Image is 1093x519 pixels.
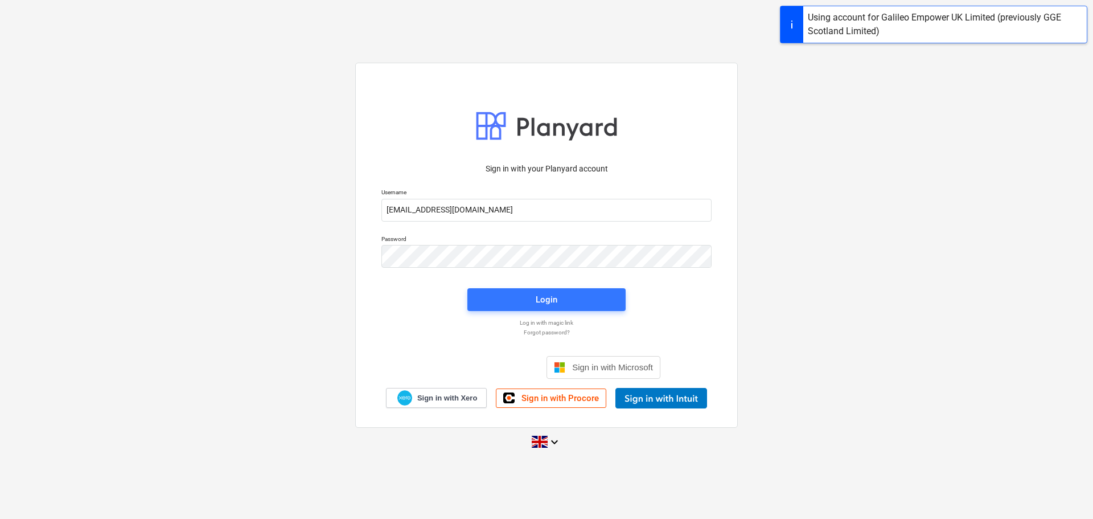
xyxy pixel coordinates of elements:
[572,362,653,372] span: Sign in with Microsoft
[427,355,543,380] iframe: Sign in with Google Button
[554,362,565,373] img: Microsoft logo
[467,288,626,311] button: Login
[376,329,717,336] a: Forgot password?
[548,435,561,449] i: keyboard_arrow_down
[381,189,712,198] p: Username
[496,389,606,408] a: Sign in with Procore
[536,292,557,307] div: Login
[808,11,1082,38] div: Using account for Galileo Empower UK Limited (previously GGE Scotland Limited)
[381,163,712,175] p: Sign in with your Planyard account
[397,390,412,406] img: Xero logo
[521,393,599,403] span: Sign in with Procore
[381,199,712,222] input: Username
[386,388,487,408] a: Sign in with Xero
[381,235,712,245] p: Password
[376,319,717,326] a: Log in with magic link
[417,393,477,403] span: Sign in with Xero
